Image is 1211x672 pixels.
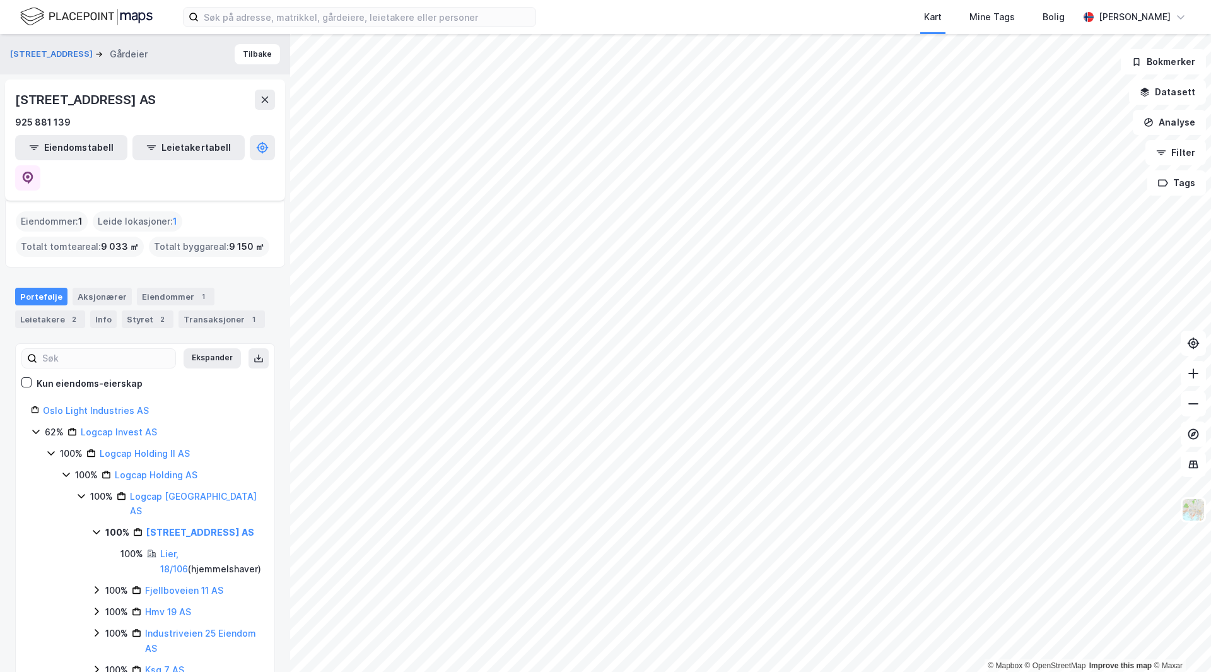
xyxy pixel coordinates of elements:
a: OpenStreetMap [1025,661,1086,670]
div: Aksjonærer [73,288,132,305]
a: Oslo Light Industries AS [43,405,149,416]
a: [STREET_ADDRESS] AS [146,527,254,538]
div: Leide lokasjoner : [93,211,182,232]
iframe: Chat Widget [1148,611,1211,672]
div: 925 881 139 [15,115,71,130]
button: Filter [1145,140,1206,165]
button: Datasett [1129,80,1206,105]
a: Improve this map [1089,661,1152,670]
span: 9 150 ㎡ [229,239,264,254]
div: Eiendommer [137,288,214,305]
input: Søk på adresse, matrikkel, gårdeiere, leietakere eller personer [199,8,535,27]
a: Lier, 18/106 [160,548,188,574]
span: 1 [78,214,83,229]
a: Mapbox [988,661,1022,670]
a: Logcap [GEOGRAPHIC_DATA] AS [130,491,257,517]
div: 1 [247,313,260,326]
div: 100% [90,489,113,504]
div: Styret [122,310,173,328]
div: ( hjemmelshaver ) [160,546,261,577]
div: 100% [120,546,143,562]
div: 1 [197,290,209,303]
div: 100% [60,446,83,461]
input: Søk [37,349,175,368]
div: Portefølje [15,288,67,305]
div: Eiendommer : [16,211,88,232]
button: Eiendomstabell [15,135,127,160]
button: Analyse [1133,110,1206,135]
div: 100% [105,525,129,540]
img: Z [1181,498,1205,522]
div: 2 [156,313,168,326]
div: [STREET_ADDRESS] AS [15,90,158,110]
a: Logcap Holding II AS [100,448,190,459]
div: Kart [924,9,942,25]
button: Leietakertabell [132,135,245,160]
div: Totalt byggareal : [149,237,269,257]
div: 62% [45,425,64,440]
button: Ekspander [184,348,241,368]
div: Totalt tomteareal : [16,237,144,257]
button: Tags [1147,170,1206,196]
div: Info [90,310,117,328]
div: 100% [75,468,98,483]
div: 100% [105,583,128,598]
span: 1 [173,214,177,229]
div: 100% [105,604,128,620]
a: Fjellboveien 11 AS [145,585,223,596]
img: logo.f888ab2527a4732fd821a326f86c7f29.svg [20,6,153,28]
div: 2 [67,313,80,326]
button: Bokmerker [1121,49,1206,74]
div: Gårdeier [110,47,148,62]
div: 100% [105,626,128,641]
a: Hmv 19 AS [145,606,191,617]
a: Logcap Invest AS [81,427,157,437]
div: Transaksjoner [178,310,265,328]
div: [PERSON_NAME] [1099,9,1171,25]
button: Tilbake [235,44,280,64]
a: Logcap Holding AS [115,469,197,480]
button: [STREET_ADDRESS] [10,48,95,61]
div: Bolig [1043,9,1065,25]
div: Mine Tags [969,9,1015,25]
a: Industriveien 25 Eiendom AS [145,628,256,654]
div: Leietakere [15,310,85,328]
div: Kun eiendoms-eierskap [37,376,143,391]
span: 9 033 ㎡ [101,239,139,254]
